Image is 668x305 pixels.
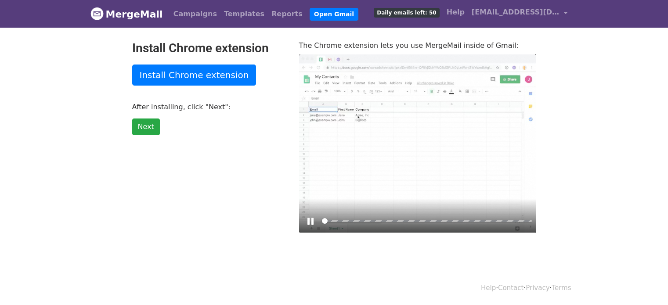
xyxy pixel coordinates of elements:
[132,41,286,56] h2: Install Chrome extension
[299,41,536,50] p: The Chrome extension lets you use MergeMail inside of Gmail:
[374,8,439,18] span: Daily emails left: 50
[310,8,358,21] a: Open Gmail
[268,5,306,23] a: Reports
[220,5,268,23] a: Templates
[526,284,549,292] a: Privacy
[481,284,496,292] a: Help
[468,4,571,24] a: [EMAIL_ADDRESS][DOMAIN_NAME]
[322,217,532,225] input: Seek
[170,5,220,23] a: Campaigns
[90,7,104,20] img: MergeMail logo
[443,4,468,21] a: Help
[552,284,571,292] a: Terms
[132,65,256,86] a: Install Chrome extension
[132,118,160,135] a: Next
[90,5,163,23] a: MergeMail
[132,102,286,111] p: After installing, click "Next":
[472,7,560,18] span: [EMAIL_ADDRESS][DOMAIN_NAME]
[498,284,524,292] a: Contact
[303,214,318,228] button: Play
[370,4,443,21] a: Daily emails left: 50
